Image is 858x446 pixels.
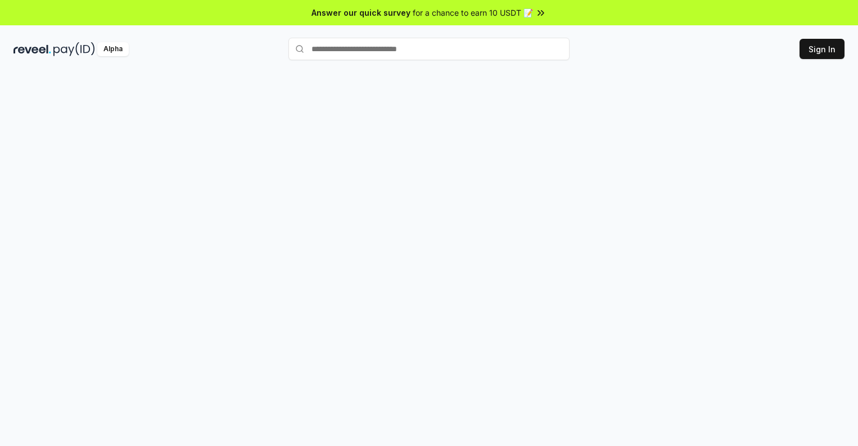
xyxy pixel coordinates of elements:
[97,42,129,56] div: Alpha
[413,7,533,19] span: for a chance to earn 10 USDT 📝
[53,42,95,56] img: pay_id
[311,7,410,19] span: Answer our quick survey
[13,42,51,56] img: reveel_dark
[800,39,845,59] button: Sign In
